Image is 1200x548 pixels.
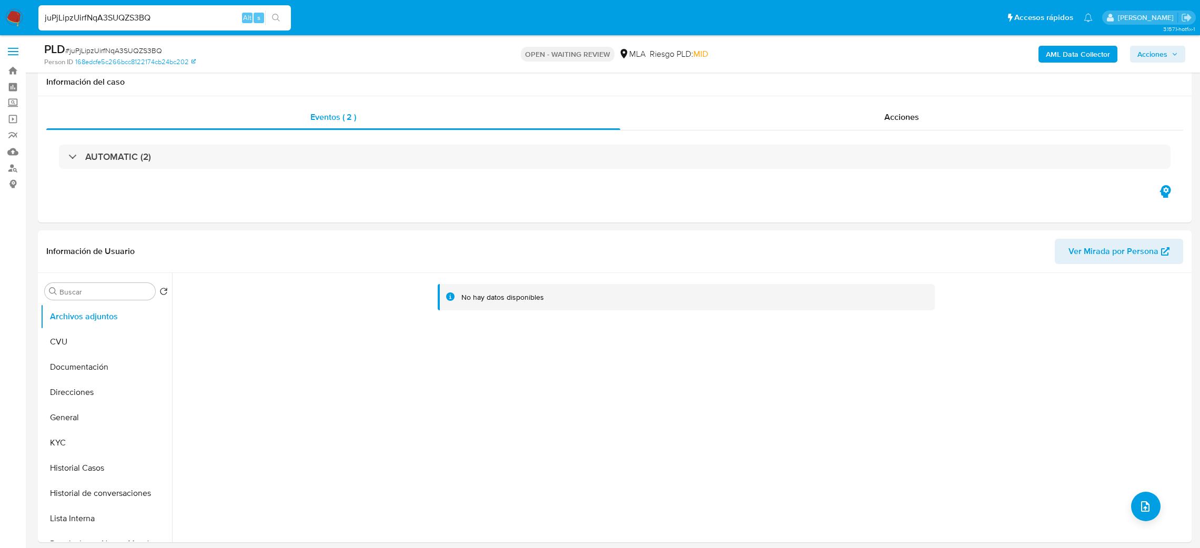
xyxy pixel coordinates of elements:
span: s [257,13,260,23]
a: Salir [1181,12,1192,23]
input: Buscar [59,287,151,297]
p: OPEN - WAITING REVIEW [521,47,614,62]
span: Acciones [884,111,919,123]
button: search-icon [265,11,287,25]
button: Buscar [49,287,57,296]
h3: AUTOMATIC (2) [85,151,151,163]
b: Person ID [44,57,73,67]
button: Archivos adjuntos [41,304,172,329]
span: Alt [243,13,251,23]
button: Direcciones [41,380,172,405]
div: MLA [619,48,646,60]
b: PLD [44,40,65,57]
b: AML Data Collector [1046,46,1110,63]
button: General [41,405,172,430]
button: CVU [41,329,172,354]
input: Buscar usuario o caso... [38,11,291,25]
span: # juPjLipzUirfNqA3SUQZS3BQ [65,45,162,56]
button: upload-file [1131,492,1161,521]
button: AML Data Collector [1038,46,1117,63]
button: KYC [41,430,172,455]
button: Historial Casos [41,455,172,481]
h1: Información del caso [46,77,1183,87]
div: AUTOMATIC (2) [59,145,1171,169]
span: Acciones [1137,46,1167,63]
span: MID [693,48,708,60]
button: Historial de conversaciones [41,481,172,506]
span: Riesgo PLD: [650,48,708,60]
h1: Información de Usuario [46,246,135,257]
span: Eventos ( 2 ) [310,111,356,123]
button: Lista Interna [41,506,172,531]
p: abril.medzovich@mercadolibre.com [1118,13,1177,23]
button: Documentación [41,354,172,380]
a: Notificaciones [1084,13,1093,22]
span: Ver Mirada por Persona [1068,239,1158,264]
a: 168edcfe5c266bcc8122174cb24bc202 [75,57,196,67]
button: Acciones [1130,46,1185,63]
div: No hay datos disponibles [461,292,544,302]
button: Volver al orden por defecto [159,287,168,299]
span: Accesos rápidos [1014,12,1073,23]
button: Ver Mirada por Persona [1055,239,1183,264]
